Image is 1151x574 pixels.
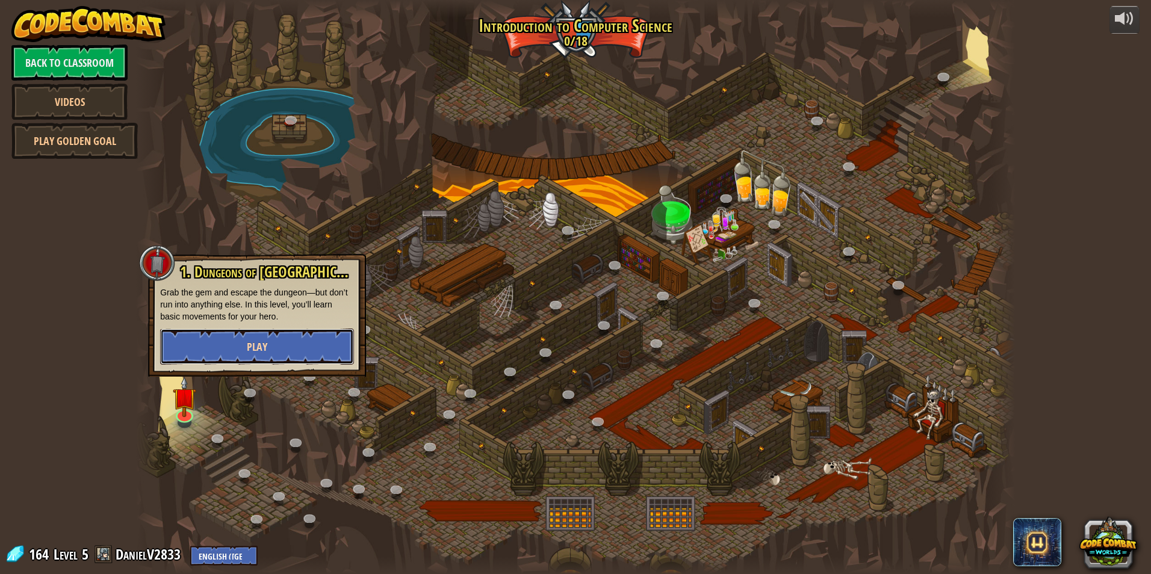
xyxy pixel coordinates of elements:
[160,286,354,322] p: Grab the gem and escape the dungeon—but don’t run into anything else. In this level, you’ll learn...
[11,45,128,81] a: Back to Classroom
[116,545,184,564] a: DanielV2833
[180,262,376,282] span: 1. Dungeons of [GEOGRAPHIC_DATA]
[173,377,196,418] img: level-banner-unstarted.png
[82,545,88,564] span: 5
[29,545,52,564] span: 164
[11,123,138,159] a: Play Golden Goal
[1109,6,1140,34] button: Adjust volume
[247,339,267,354] span: Play
[11,6,166,42] img: CodeCombat - Learn how to code by playing a game
[11,84,128,120] a: Videos
[160,329,354,365] button: Play
[54,545,78,564] span: Level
